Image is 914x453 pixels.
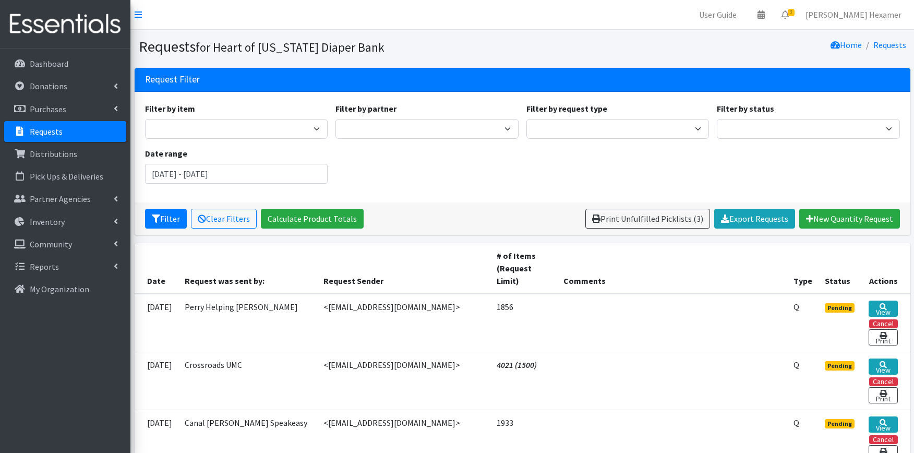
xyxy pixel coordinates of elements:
[862,243,910,294] th: Actions
[490,352,557,410] td: 4021 (1500)
[825,303,855,313] span: Pending
[178,294,317,352] td: Perry Helping [PERSON_NAME]
[178,243,317,294] th: Request was sent by:
[714,209,795,229] a: Export Requests
[4,279,126,300] a: My Organization
[4,76,126,97] a: Donations
[869,435,898,444] button: Cancel
[30,239,72,249] p: Community
[317,352,491,410] td: <[EMAIL_ADDRESS][DOMAIN_NAME]>
[30,126,63,137] p: Requests
[30,171,103,182] p: Pick Ups & Deliveries
[4,7,126,42] img: HumanEssentials
[869,301,898,317] a: View
[585,209,710,229] a: Print Unfulfilled Picklists (3)
[869,359,898,375] a: View
[793,418,799,428] abbr: Quantity
[869,416,898,433] a: View
[788,9,795,16] span: 3
[30,284,89,294] p: My Organization
[196,40,384,55] small: for Heart of [US_STATE] Diaper Bank
[317,294,491,352] td: <[EMAIL_ADDRESS][DOMAIN_NAME]>
[797,4,910,25] a: [PERSON_NAME] Hexamer
[490,243,557,294] th: # of Items (Request Limit)
[30,81,67,91] p: Donations
[490,294,557,352] td: 1856
[873,40,906,50] a: Requests
[4,188,126,209] a: Partner Agencies
[135,294,178,352] td: [DATE]
[825,419,855,428] span: Pending
[145,102,195,115] label: Filter by item
[717,102,774,115] label: Filter by status
[335,102,396,115] label: Filter by partner
[831,40,862,50] a: Home
[793,360,799,370] abbr: Quantity
[869,329,898,345] a: Print
[30,217,65,227] p: Inventory
[145,74,200,85] h3: Request Filter
[819,243,862,294] th: Status
[869,377,898,386] button: Cancel
[30,58,68,69] p: Dashboard
[4,121,126,142] a: Requests
[145,164,328,184] input: January 1, 2011 - December 31, 2011
[869,387,898,403] a: Print
[178,352,317,410] td: Crossroads UMC
[4,256,126,277] a: Reports
[799,209,900,229] a: New Quantity Request
[145,147,187,160] label: Date range
[773,4,797,25] a: 3
[793,302,799,312] abbr: Quantity
[317,243,491,294] th: Request Sender
[139,38,519,56] h1: Requests
[145,209,187,229] button: Filter
[30,194,91,204] p: Partner Agencies
[526,102,607,115] label: Filter by request type
[191,209,257,229] a: Clear Filters
[4,99,126,120] a: Purchases
[4,166,126,187] a: Pick Ups & Deliveries
[135,243,178,294] th: Date
[261,209,364,229] a: Calculate Product Totals
[825,361,855,371] span: Pending
[4,211,126,232] a: Inventory
[869,319,898,328] button: Cancel
[787,243,819,294] th: Type
[30,261,59,272] p: Reports
[4,53,126,74] a: Dashboard
[4,144,126,164] a: Distributions
[30,149,77,159] p: Distributions
[691,4,745,25] a: User Guide
[4,234,126,255] a: Community
[135,352,178,410] td: [DATE]
[557,243,787,294] th: Comments
[30,104,66,114] p: Purchases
